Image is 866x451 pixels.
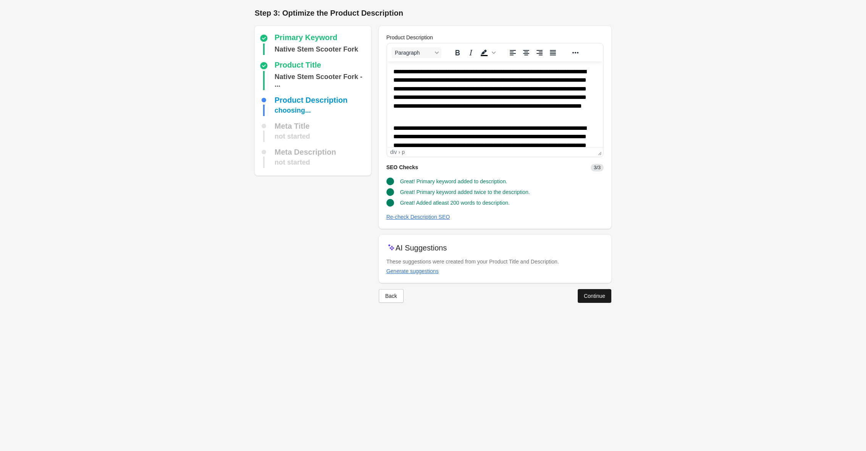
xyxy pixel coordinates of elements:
[275,71,368,90] div: Native Stem Scooter Fork - SCS/HIC - Raw
[386,34,433,41] label: Product Description
[399,149,401,155] div: ›
[392,47,441,58] button: Blocks
[386,268,439,274] div: Generate suggestions
[6,6,210,337] body: Rich Text Area. Press ALT-0 for help.
[383,210,453,224] button: Re-check Description SEO
[402,149,405,155] div: p
[275,61,321,70] div: Product Title
[275,131,310,142] div: not started
[390,149,397,155] div: div
[395,50,432,56] span: Paragraph
[275,96,347,104] div: Product Description
[464,47,477,58] button: Italic
[386,214,450,220] div: Re-check Description SEO
[451,47,464,58] button: Bold
[546,47,559,58] button: Justify
[396,242,447,253] p: AI Suggestions
[386,164,418,170] span: SEO Checks
[478,47,497,58] div: Background color
[520,47,533,58] button: Align center
[275,34,338,43] div: Primary Keyword
[383,264,442,278] button: Generate suggestions
[255,8,611,18] h1: Step 3: Optimize the Product Description
[506,47,519,58] button: Align left
[275,44,358,55] div: Native Stem Scooter Fork
[275,148,336,156] div: Meta Description
[275,157,310,168] div: not started
[379,289,404,303] button: Back
[385,293,397,299] div: Back
[595,147,603,157] div: Press the Up and Down arrow keys to resize the editor.
[275,105,311,116] div: choosing...
[400,178,507,184] span: Great! Primary keyword added to description.
[400,200,510,206] span: Great! Added atleast 200 words to description.
[387,61,603,147] iframe: Rich Text Area
[578,289,611,303] button: Continue
[569,47,582,58] button: Reveal or hide additional toolbar items
[533,47,546,58] button: Align right
[386,259,559,265] span: These suggestions were created from your Product Title and Description.
[591,164,604,171] span: 3/3
[400,189,530,195] span: Great! Primary keyword added twice to the description.
[275,122,310,130] div: Meta Title
[584,293,605,299] div: Continue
